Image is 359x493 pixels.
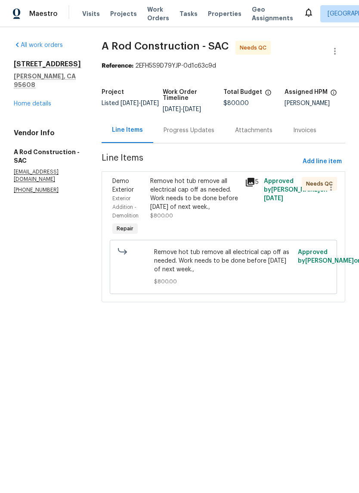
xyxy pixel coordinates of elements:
span: $800.00 [150,213,173,218]
span: The total cost of line items that have been proposed by Opendoor. This sum includes line items th... [265,89,272,100]
span: [DATE] [141,100,159,106]
span: Projects [110,9,137,18]
span: Maestro [29,9,58,18]
button: Add line item [299,154,345,170]
a: Home details [14,101,51,107]
span: The hpm assigned to this work order. [330,89,337,100]
h5: A Rod Construction - SAC [14,148,81,165]
h5: Work Order Timeline [163,89,224,101]
div: Attachments [235,126,272,135]
h5: Assigned HPM [285,89,328,95]
div: 5 [245,177,259,187]
span: Work Orders [147,5,169,22]
b: Reference: [102,63,133,69]
div: [PERSON_NAME] [285,100,346,106]
span: Demo Exterior [112,178,134,193]
h5: Total Budget [223,89,262,95]
span: Exterior Addition - Demolition [112,196,139,218]
div: Progress Updates [164,126,214,135]
span: Add line item [303,156,342,167]
div: Line Items [112,126,143,134]
div: 2EFH5S9D79YJP-0d1c63c9d [102,62,345,70]
span: Geo Assignments [252,5,293,22]
span: A Rod Construction - SAC [102,41,229,51]
span: Repair [113,224,137,233]
span: - [121,100,159,106]
span: Listed [102,100,159,106]
h5: Project [102,89,124,95]
span: - [163,106,201,112]
span: $800.00 [223,100,249,106]
span: Properties [208,9,241,18]
span: Approved by [PERSON_NAME] on [264,178,328,202]
span: [DATE] [264,195,283,202]
span: Tasks [179,11,198,17]
div: Remove hot tub remove all electrical cap off as needed. Work needs to be done before [DATE] of ne... [150,177,240,211]
h4: Vendor Info [14,129,81,137]
span: Needs QC [240,43,270,52]
a: All work orders [14,42,63,48]
div: Invoices [293,126,316,135]
span: $800.00 [154,277,293,286]
span: [DATE] [183,106,201,112]
span: [DATE] [121,100,139,106]
span: Visits [82,9,100,18]
span: Remove hot tub remove all electrical cap off as needed. Work needs to be done before [DATE] of ne... [154,248,293,274]
span: [DATE] [163,106,181,112]
span: Line Items [102,154,299,170]
span: Needs QC [306,180,336,188]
